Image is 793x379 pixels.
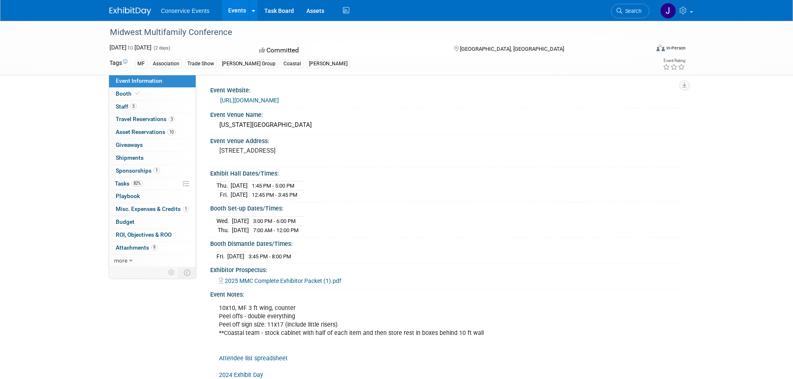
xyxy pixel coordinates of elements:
[219,59,278,68] div: [PERSON_NAME] Group
[109,101,196,113] a: Staff3
[210,202,684,213] div: Booth Set-up Dates/Times:
[161,7,210,14] span: Conservice Events
[116,90,141,97] span: Booth
[150,59,182,68] div: Association
[153,45,170,51] span: (2 days)
[109,44,152,51] span: [DATE] [DATE]
[210,238,684,248] div: Booth Dismantle Dates/Times:
[460,46,564,52] span: [GEOGRAPHIC_DATA], [GEOGRAPHIC_DATA]
[253,227,298,233] span: 7:00 AM - 12:00 PM
[116,77,162,84] span: Event Information
[183,206,189,212] span: 1
[210,288,684,299] div: Event Notes:
[225,277,341,284] span: 2025 MMC Complete Exhibitor Packet (1).pdf
[116,154,144,161] span: Shipments
[109,88,196,100] a: Booth
[116,141,143,148] span: Giveaways
[151,244,157,250] span: 9
[622,8,641,14] span: Search
[232,216,249,225] td: [DATE]
[227,252,244,260] td: [DATE]
[219,355,288,362] a: Attendee list spreadsheet
[109,178,196,190] a: Tasks82%
[109,126,196,139] a: Asset Reservations10
[210,84,684,94] div: Event Website:
[656,45,665,51] img: Format-Inperson.png
[116,129,176,135] span: Asset Reservations
[216,181,231,191] td: Thu.
[109,59,127,68] td: Tags
[109,229,196,241] a: ROI, Objectives & ROO
[169,116,175,122] span: 3
[210,264,684,274] div: Exhibitor Prospectus:
[600,43,686,56] div: Event Format
[660,3,676,19] img: John Taggart
[252,183,294,189] span: 1:45 PM - 5:00 PM
[109,139,196,151] a: Giveaways
[116,206,189,212] span: Misc. Expenses & Credits
[109,242,196,254] a: Attachments9
[164,267,179,278] td: Personalize Event Tab Strip
[109,203,196,216] a: Misc. Expenses & Credits1
[167,129,176,135] span: 10
[116,244,157,251] span: Attachments
[109,255,196,267] a: more
[306,59,350,68] div: [PERSON_NAME]
[216,190,231,199] td: Fri.
[109,165,196,177] a: Sponsorships1
[219,277,341,284] a: 2025 MMC Complete Exhibitor Packet (1).pdf
[210,167,684,178] div: Exhibit Hall Dates/Times:
[116,193,140,199] span: Playbook
[611,4,649,18] a: Search
[666,45,686,51] div: In-Person
[216,252,227,260] td: Fri.
[109,113,196,126] a: Travel Reservations3
[253,218,296,224] span: 3:00 PM - 6:00 PM
[116,231,172,238] span: ROI, Objectives & ROO
[256,43,440,58] div: Committed
[109,216,196,228] a: Budget
[127,44,134,51] span: to
[231,190,248,199] td: [DATE]
[109,152,196,164] a: Shipments
[179,267,196,278] td: Toggle Event Tabs
[220,97,279,104] a: [URL][DOMAIN_NAME]
[231,181,248,191] td: [DATE]
[109,7,151,15] img: ExhibitDay
[116,116,175,122] span: Travel Reservations
[107,25,637,40] div: Midwest Multifamily Conference
[216,119,678,131] div: [US_STATE][GEOGRAPHIC_DATA]
[135,59,147,68] div: MF
[210,135,684,145] div: Event Venue Address:
[116,167,160,174] span: Sponsorships
[219,372,263,379] a: 2024 Exhibit Day
[154,167,160,173] span: 1
[132,180,143,186] span: 82%
[130,103,137,109] span: 3
[135,91,139,96] i: Booth reservation complete
[115,180,143,187] span: Tasks
[216,216,232,225] td: Wed.
[249,253,291,260] span: 3:45 PM - 8:00 PM
[114,257,127,264] span: more
[109,190,196,203] a: Playbook
[219,147,398,154] pre: [STREET_ADDRESS]
[252,192,297,198] span: 12:45 PM - 3:45 PM
[116,218,134,225] span: Budget
[116,103,137,110] span: Staff
[232,225,249,234] td: [DATE]
[216,225,232,234] td: Thu.
[185,59,216,68] div: Trade Show
[109,75,196,87] a: Event Information
[281,59,303,68] div: Coastal
[210,109,684,119] div: Event Venue Name:
[663,59,685,63] div: Event Rating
